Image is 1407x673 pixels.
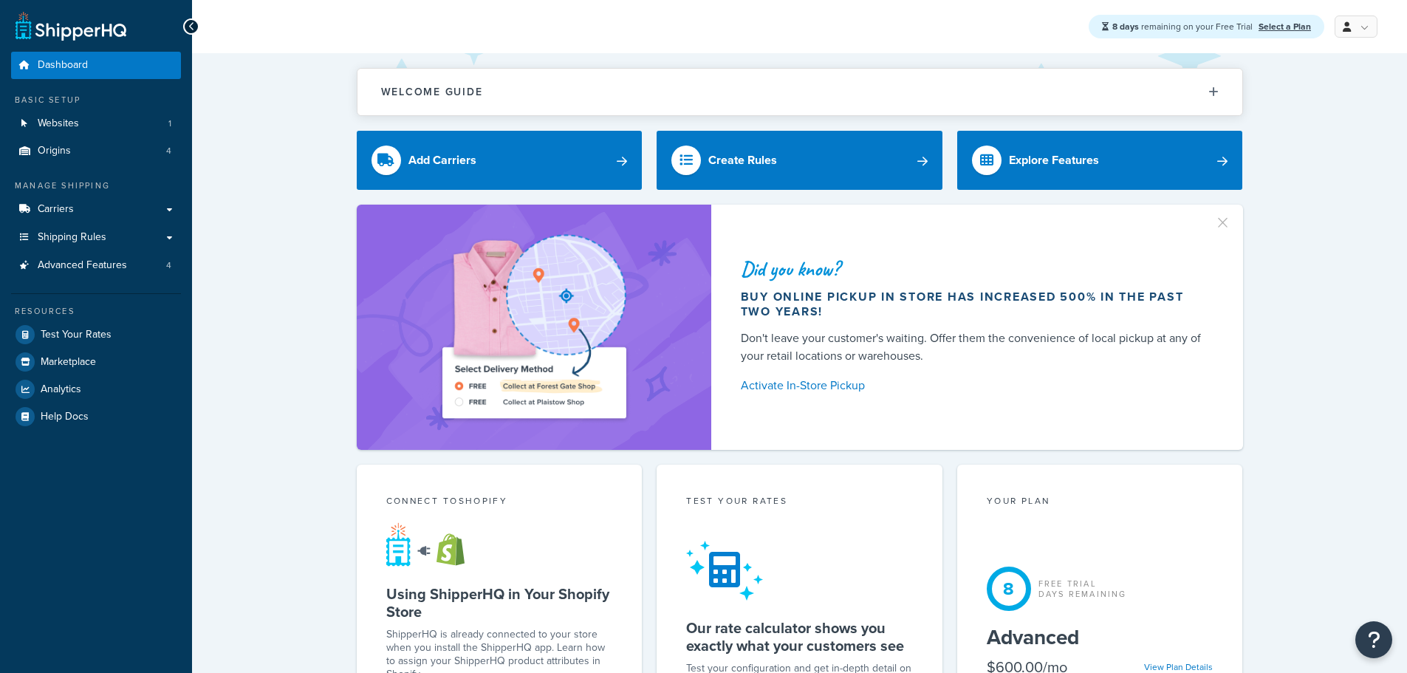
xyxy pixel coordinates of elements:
[166,259,171,272] span: 4
[1038,578,1127,599] div: Free Trial Days Remaining
[741,290,1208,319] div: Buy online pickup in store has increased 500% in the past two years!
[987,494,1213,511] div: Your Plan
[41,329,112,341] span: Test Your Rates
[168,117,171,130] span: 1
[11,180,181,192] div: Manage Shipping
[11,252,181,279] li: Advanced Features
[11,403,181,430] a: Help Docs
[11,224,181,251] a: Shipping Rules
[11,376,181,403] a: Analytics
[11,137,181,165] li: Origins
[686,619,913,655] h5: Our rate calculator shows you exactly what your customers see
[987,567,1031,611] div: 8
[41,383,81,396] span: Analytics
[38,145,71,157] span: Origins
[38,59,88,72] span: Dashboard
[11,305,181,318] div: Resources
[11,196,181,223] a: Carriers
[11,321,181,348] a: Test Your Rates
[11,52,181,79] a: Dashboard
[38,117,79,130] span: Websites
[957,131,1243,190] a: Explore Features
[1009,150,1099,171] div: Explore Features
[11,252,181,279] a: Advanced Features4
[11,94,181,106] div: Basic Setup
[408,150,476,171] div: Add Carriers
[1355,621,1392,658] button: Open Resource Center
[11,137,181,165] a: Origins4
[11,110,181,137] li: Websites
[357,131,643,190] a: Add Carriers
[741,259,1208,279] div: Did you know?
[386,585,613,621] h5: Using ShipperHQ in Your Shopify Store
[38,231,106,244] span: Shipping Rules
[708,150,777,171] div: Create Rules
[400,227,668,428] img: ad-shirt-map-b0359fc47e01cab431d101c4b569394f6a03f54285957d908178d52f29eb9668.png
[166,145,171,157] span: 4
[741,375,1208,396] a: Activate In-Store Pickup
[381,86,483,98] h2: Welcome Guide
[41,356,96,369] span: Marketplace
[1112,20,1255,33] span: remaining on your Free Trial
[657,131,942,190] a: Create Rules
[686,494,913,511] div: Test your rates
[357,69,1242,115] button: Welcome Guide
[11,110,181,137] a: Websites1
[38,203,74,216] span: Carriers
[41,411,89,423] span: Help Docs
[386,522,479,567] img: connect-shq-shopify-9b9a8c5a.svg
[987,626,1213,649] h5: Advanced
[1112,20,1139,33] strong: 8 days
[386,494,613,511] div: Connect to Shopify
[741,329,1208,365] div: Don't leave your customer's waiting. Offer them the convenience of local pickup at any of your re...
[38,259,127,272] span: Advanced Features
[1259,20,1311,33] a: Select a Plan
[11,349,181,375] a: Marketplace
